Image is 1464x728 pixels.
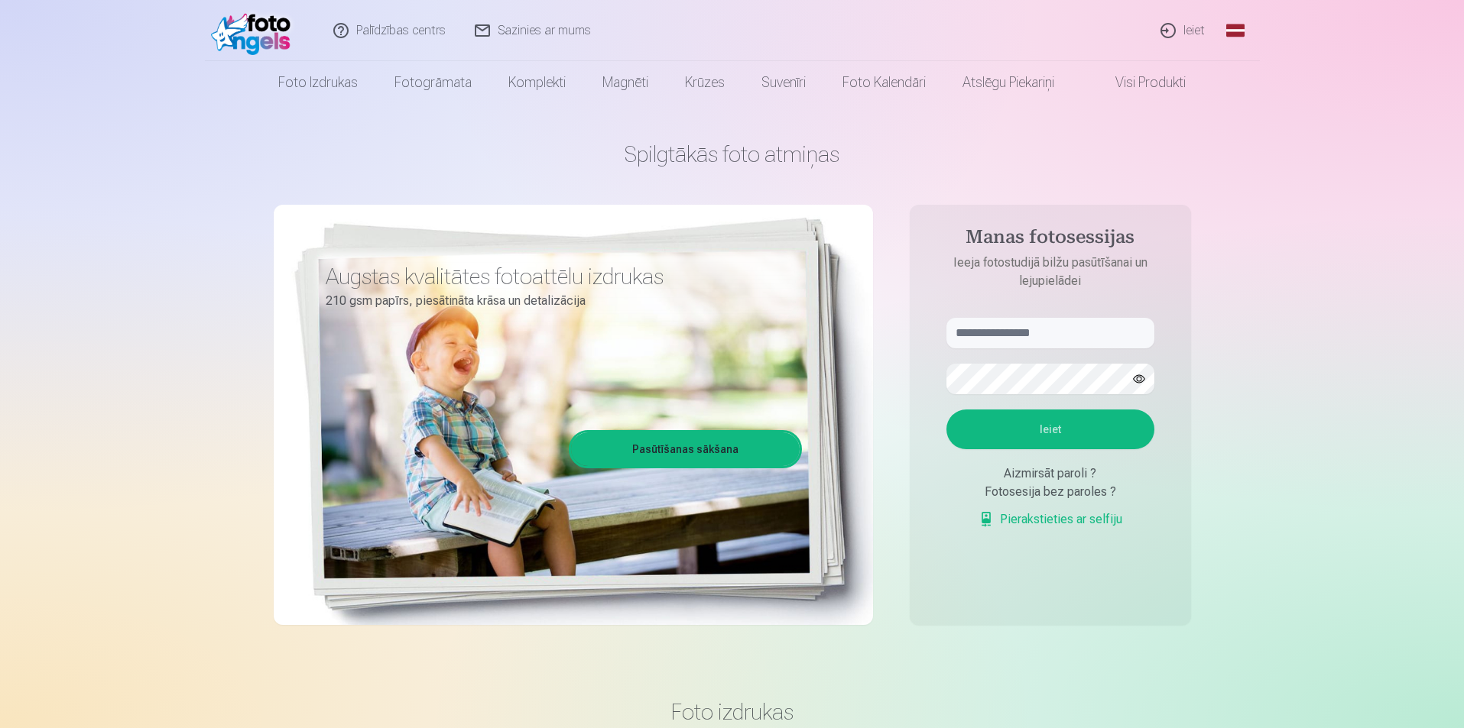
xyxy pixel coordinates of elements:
a: Visi produkti [1073,61,1204,104]
h1: Spilgtākās foto atmiņas [274,141,1191,168]
h4: Manas fotosessijas [931,226,1170,254]
p: 210 gsm papīrs, piesātināta krāsa un detalizācija [326,290,790,312]
a: Suvenīri [743,61,824,104]
a: Magnēti [584,61,667,104]
div: Aizmirsāt paroli ? [946,464,1154,483]
img: /fa1 [211,6,299,55]
a: Krūzes [667,61,743,104]
div: Fotosesija bez paroles ? [946,483,1154,501]
a: Pierakstieties ar selfiju [979,510,1122,529]
p: Ieeja fotostudijā bilžu pasūtīšanai un lejupielādei [931,254,1170,290]
a: Pasūtīšanas sākšana [571,432,800,466]
a: Fotogrāmata [376,61,490,104]
a: Foto kalendāri [824,61,944,104]
h3: Foto izdrukas [286,698,1179,726]
a: Atslēgu piekariņi [944,61,1073,104]
a: Foto izdrukas [260,61,376,104]
button: Ieiet [946,409,1154,449]
h3: Augstas kvalitātes fotoattēlu izdrukas [326,263,790,290]
a: Komplekti [490,61,584,104]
